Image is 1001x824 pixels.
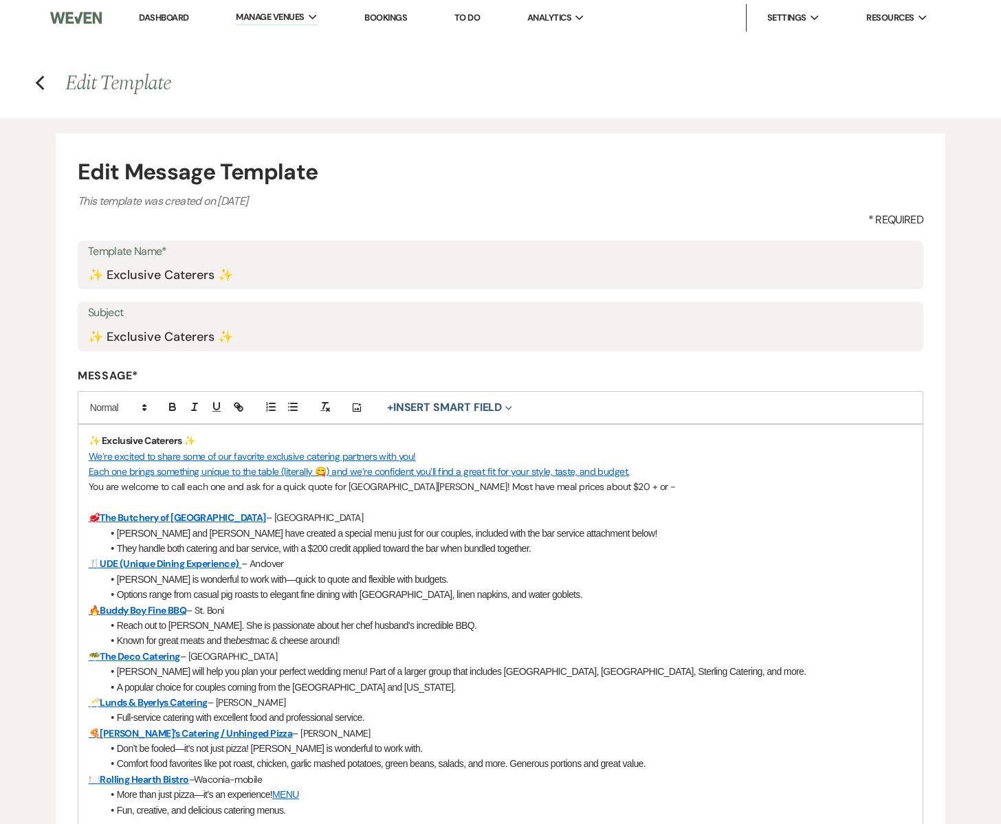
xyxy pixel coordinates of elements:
em: best [236,635,252,646]
strong: ✨ Exclusive Caterers ✨ [89,434,195,447]
span: Settings [767,11,806,25]
span: – St. Boni [186,604,223,616]
a: We’re excited to share some of our favorite exclusive catering partners with you! [89,450,416,463]
img: Weven Logo [50,3,102,32]
a: The Deco Catering [100,650,179,662]
a: To Do [454,12,480,23]
p: This template was created on [DATE] [78,192,923,210]
label: Message* [78,368,923,383]
span: Fun, creative, and delicious catering menus. [117,805,286,816]
a: [PERSON_NAME]’s Catering / Unhinged Pizza [100,727,292,739]
a: 🥂 [89,696,100,709]
span: [PERSON_NAME] will help you plan your perfect wedding menu! Part of a larger group that includes ... [117,666,806,677]
a: 🥗 [89,650,100,662]
span: – [GEOGRAPHIC_DATA] [266,511,363,524]
span: Reach out to [PERSON_NAME]. She is passionate about her chef husband's incredible BBQ. [117,620,477,631]
span: Manage Venues [236,10,304,24]
span: [PERSON_NAME] and [PERSON_NAME] have created a special menu just for our couples, included with t... [117,528,657,539]
label: Subject [88,303,913,323]
span: They handle both catering and bar service, with a $200 credit applied toward the bar when bundled... [117,543,531,554]
span: * Required [868,212,924,228]
span: Comfort food favorites like pot roast, chicken, garlic mashed potatoes, green beans, salads, and ... [117,758,646,769]
span: Full-service catering with excellent food and professional service. [117,712,364,723]
span: Edit Template [65,67,170,99]
span: –Waconia-mobile [189,773,263,786]
a: 🍽️ [89,773,100,786]
a: MENU [272,789,299,800]
span: More than just pizza—it’s an experience! [117,789,272,800]
a: Lunds & Byerlys Catering [100,696,208,709]
span: – Andover [241,557,284,570]
a: Dashboard [139,12,188,23]
span: Options range from casual pig roasts to elegant fine dining with [GEOGRAPHIC_DATA], linen napkins... [117,589,582,600]
span: Don’t be fooled—it’s not just pizza! [PERSON_NAME] is wonderful to work with. [117,743,423,754]
span: – [PERSON_NAME] [292,727,371,739]
span: – [GEOGRAPHIC_DATA] [180,650,277,662]
a: 🥩 [89,511,100,524]
a: 🍴 [89,557,100,570]
a: 🔥 [89,604,100,616]
span: A popular choice for couples coming from the [GEOGRAPHIC_DATA] and [US_STATE]. [117,682,456,693]
span: You are welcome to call each one and ask for a quick quote for [GEOGRAPHIC_DATA][PERSON_NAME]! Mo... [89,480,676,493]
span: + [387,402,393,413]
span: mac & cheese around! [252,635,340,646]
button: Insert Smart Field [382,399,517,416]
a: The Butchery of [GEOGRAPHIC_DATA] [100,511,266,524]
a: Rolling Hearth Bistro [100,773,188,786]
span: – [PERSON_NAME] [208,696,286,709]
a: Each one brings something unique to the table (literally 😋) and we’re confident you’ll find a gre... [89,465,630,478]
a: UDE (Unique Dining Experience) [100,557,239,570]
span: Resources [866,11,914,25]
a: Bookings [364,12,407,23]
label: Template Name* [88,242,913,262]
a: 🍕 [89,727,100,739]
span: [PERSON_NAME] is wonderful to work with—quick to quote and flexible with budgets. [117,574,448,585]
h4: Edit Message Template [78,155,923,188]
a: Buddy Boy Fine BBQ [100,604,186,616]
span: Known for great meats and the [117,635,236,646]
span: Analytics [527,11,571,25]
